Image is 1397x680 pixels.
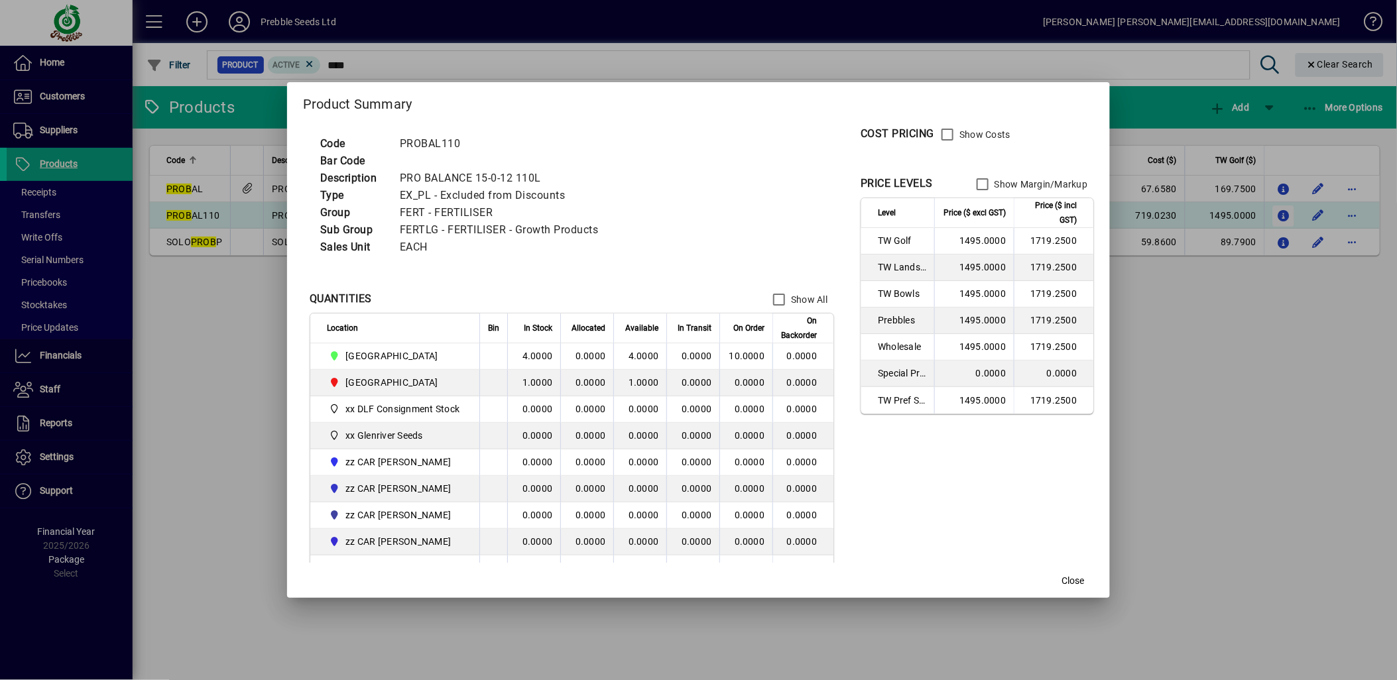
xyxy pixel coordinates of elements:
td: 0.0000 [934,361,1014,387]
td: 1719.2500 [1014,308,1093,334]
td: 0.0000 [772,529,833,555]
span: Level [878,205,896,220]
span: Price ($ incl GST) [1022,198,1077,227]
td: 1719.2500 [1014,228,1093,255]
td: 0.0000 [613,449,666,476]
td: 1495.0000 [934,387,1014,414]
div: QUANTITIES [310,291,372,307]
span: Close [1062,574,1084,588]
label: Show Margin/Markup [992,178,1088,191]
td: 0.0000 [560,396,613,423]
span: CHRISTCHURCH [327,348,465,364]
span: On Order [733,321,764,335]
td: 0.0000 [560,555,613,582]
span: Price ($ excl GST) [943,205,1006,220]
td: 1495.0000 [934,281,1014,308]
span: xx DLF Consignment Stock [327,401,465,417]
span: zz CAR MATT [327,534,465,549]
span: zz CAR [PERSON_NAME] [345,482,451,495]
td: 0.0000 [1014,361,1093,387]
span: 0.0000 [682,536,712,547]
span: 0.0000 [735,536,765,547]
span: 0.0000 [682,351,712,361]
span: 0.0000 [682,404,712,414]
td: PRO BALANCE 15-0-12 110L [393,170,615,187]
span: xx Glenriver Seeds [327,427,465,443]
td: Description [314,170,393,187]
td: 0.0000 [560,502,613,529]
span: zz CAR [PERSON_NAME] [345,562,451,575]
td: 0.0000 [613,555,666,582]
span: [GEOGRAPHIC_DATA] [345,349,438,363]
td: 0.0000 [507,396,560,423]
td: 0.0000 [772,502,833,529]
td: 0.0000 [507,423,560,449]
span: In Stock [524,321,552,335]
h2: Product Summary [287,82,1111,121]
td: 0.0000 [507,529,560,555]
td: 0.0000 [507,476,560,502]
span: Location [327,321,358,335]
span: 0.0000 [735,457,765,467]
td: EACH [393,239,615,256]
span: On Backorder [781,313,817,343]
td: 0.0000 [772,343,833,370]
span: zz CAR [PERSON_NAME] [345,535,451,548]
td: 0.0000 [772,396,833,423]
td: FERTLG - FERTILISER - Growth Products [393,221,615,239]
span: TW Pref Sup [878,394,926,407]
button: Close [1052,569,1094,593]
td: 0.0000 [613,396,666,423]
td: 0.0000 [613,423,666,449]
td: 0.0000 [772,449,833,476]
span: TW Landscaper [878,260,926,274]
td: 1495.0000 [934,334,1014,361]
td: 1495.0000 [934,228,1014,255]
span: Prebbles [878,313,926,327]
td: PROBAL110 [393,135,615,152]
td: 4.0000 [613,343,666,370]
span: TW Bowls [878,287,926,300]
span: zz CAR CRAIG B [327,481,465,496]
td: 1719.2500 [1014,281,1093,308]
td: 0.0000 [613,502,666,529]
span: zz CAR [PERSON_NAME] [345,455,451,469]
td: 0.0000 [772,476,833,502]
label: Show All [788,293,827,306]
td: Type [314,187,393,204]
td: 0.0000 [507,449,560,476]
td: 0.0000 [507,555,560,582]
span: 0.0000 [735,377,765,388]
td: 0.0000 [507,502,560,529]
td: 0.0000 [772,423,833,449]
span: [GEOGRAPHIC_DATA] [345,376,438,389]
span: Bin [488,321,499,335]
td: 1495.0000 [934,255,1014,281]
span: 0.0000 [735,483,765,494]
span: In Transit [678,321,711,335]
td: FERT - FERTILISER [393,204,615,221]
span: Wholesale [878,340,926,353]
td: 0.0000 [772,370,833,396]
td: Code [314,135,393,152]
td: 1719.2500 [1014,387,1093,414]
label: Show Costs [957,128,1010,141]
td: 0.0000 [560,423,613,449]
td: 1495.0000 [934,308,1014,334]
td: Sales Unit [314,239,393,256]
span: zz CAR CRAIG G [327,507,465,523]
span: 0.0000 [682,510,712,520]
td: 4.0000 [507,343,560,370]
span: TW Golf [878,234,926,247]
td: 1.0000 [507,370,560,396]
div: COST PRICING [861,126,934,142]
span: 0.0000 [735,430,765,441]
td: Group [314,204,393,221]
td: 0.0000 [613,529,666,555]
span: PALMERSTON NORTH [327,374,465,390]
td: EX_PL - Excluded from Discounts [393,187,615,204]
td: 0.0000 [772,555,833,582]
span: Special Price [878,367,926,380]
td: 0.0000 [560,449,613,476]
div: PRICE LEVELS [861,176,933,192]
